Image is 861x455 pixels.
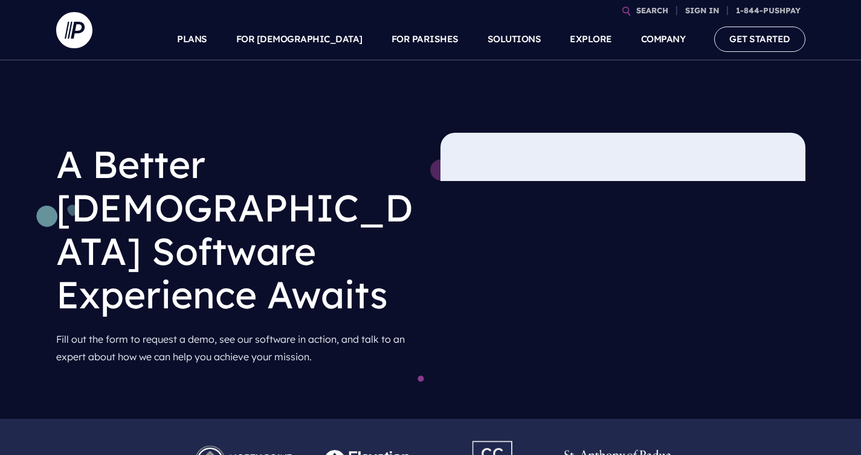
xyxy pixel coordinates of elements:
h1: A Better [DEMOGRAPHIC_DATA] Software Experience Awaits [56,133,421,326]
picture: Pushpay_Logo__StAnthony [555,438,680,450]
a: COMPANY [641,18,686,60]
a: PLANS [177,18,207,60]
a: FOR PARISHES [392,18,459,60]
a: SOLUTIONS [488,18,541,60]
picture: Pushpay_Logo__Elevation [306,438,431,450]
picture: Pushpay_Logo__NorthPoint [181,438,306,450]
a: FOR [DEMOGRAPHIC_DATA] [236,18,363,60]
a: EXPLORE [570,18,612,60]
p: Fill out the form to request a demo, see our software in action, and talk to an expert about how ... [56,326,421,371]
picture: Pushpay_Logo__CCM [450,433,537,445]
a: GET STARTED [714,27,805,51]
